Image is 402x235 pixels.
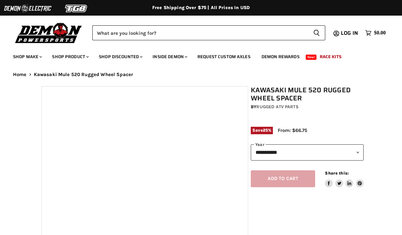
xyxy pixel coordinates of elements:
span: From: $66.75 [278,127,307,133]
a: Demon Rewards [257,50,304,63]
span: New! [306,55,317,60]
a: Race Kits [315,50,346,63]
span: $0.00 [374,30,386,36]
a: Log in [338,30,362,36]
img: Demon Electric Logo 2 [3,2,52,15]
aside: Share this: [325,170,364,188]
div: by [251,103,364,111]
a: Inside Demon [148,50,191,63]
select: year [251,144,364,160]
a: Request Custom Axles [193,50,255,63]
button: Search [308,25,325,40]
a: Rugged ATV Parts [256,104,298,110]
a: $0.00 [362,28,389,38]
img: TGB Logo 2 [52,2,101,15]
span: Log in [341,29,358,37]
span: Share this: [325,171,348,176]
a: Shop Make [8,50,46,63]
a: Shop Discounted [94,50,146,63]
ul: Main menu [8,47,384,63]
span: Kawasaki Mule 520 Rugged Wheel Spacer [34,72,133,77]
a: Shop Product [47,50,93,63]
span: Save % [251,127,273,134]
input: Search [92,25,308,40]
span: 25 [263,128,268,133]
h1: Kawasaki Mule 520 Rugged Wheel Spacer [251,86,364,102]
a: Home [13,72,27,77]
form: Product [92,25,325,40]
img: Demon Powersports [13,21,84,44]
